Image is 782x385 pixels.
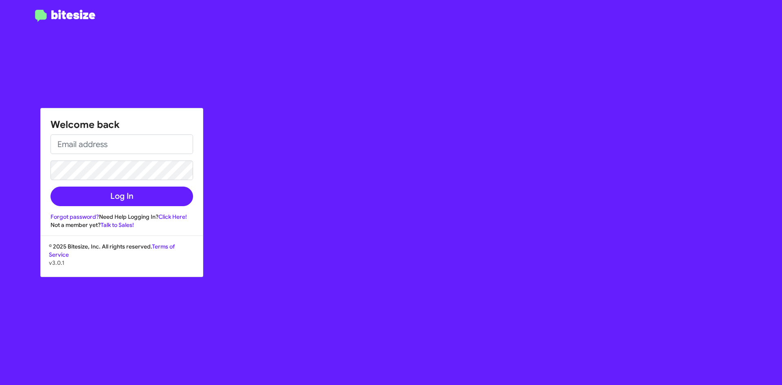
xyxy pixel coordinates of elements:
p: v3.0.1 [49,259,195,267]
div: Not a member yet? [51,221,193,229]
div: © 2025 Bitesize, Inc. All rights reserved. [41,242,203,277]
h1: Welcome back [51,118,193,131]
a: Talk to Sales! [101,221,134,229]
a: Forgot password? [51,213,99,220]
input: Email address [51,134,193,154]
a: Click Here! [158,213,187,220]
button: Log In [51,187,193,206]
div: Need Help Logging In? [51,213,193,221]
